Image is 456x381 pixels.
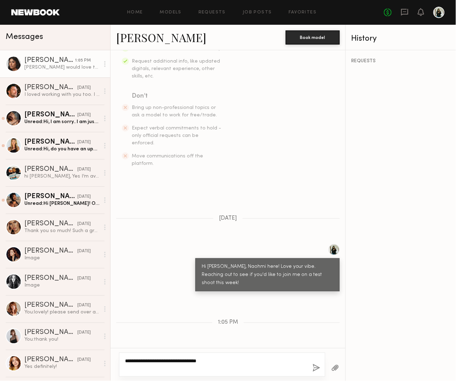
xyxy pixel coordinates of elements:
div: 1:05 PM [75,57,91,64]
div: [PERSON_NAME] [24,357,77,364]
div: [DATE] [77,330,91,336]
div: hi [PERSON_NAME], Yes I’m available [DATE] and open to working. I’m currently in [US_STATE] and w... [24,173,100,180]
div: [PERSON_NAME] [24,111,77,119]
a: [PERSON_NAME] [116,30,206,45]
div: Don’t [132,91,222,101]
div: [DATE] [77,275,91,282]
div: [PERSON_NAME] [24,329,77,336]
div: You: thank you! [24,336,100,343]
button: Book model [286,30,340,45]
span: 1:05 PM [218,320,238,326]
a: Favorites [289,10,317,15]
a: Home [127,10,143,15]
div: Unread: Hi [PERSON_NAME]! Of course, Thanks for reaching out! I am available on [DATE]! Absolutel... [24,200,100,207]
div: [PERSON_NAME] [24,84,77,91]
div: Image [24,282,100,289]
a: Models [160,10,182,15]
div: [DATE] [77,221,91,227]
div: Image [24,255,100,261]
div: [PERSON_NAME] [24,139,77,146]
div: [PERSON_NAME] [24,302,77,309]
div: Unread: Hi, do you have an update on this job? [24,146,100,152]
div: [PERSON_NAME] [24,220,77,227]
div: [DATE] [77,166,91,173]
div: [PERSON_NAME] [24,193,77,200]
div: [DATE] [77,302,91,309]
span: Messages [6,33,43,41]
div: [PERSON_NAME] [24,248,77,255]
div: [PERSON_NAME] would love to see your work can you send me a message on IG? @camilazenu [24,64,100,71]
div: [DATE] [77,139,91,146]
div: Thank you so much! Such a great team to work with :) [24,227,100,234]
div: [PERSON_NAME] [24,275,77,282]
a: Job Posts [243,10,272,15]
div: [DATE] [77,248,91,255]
a: Requests [199,10,226,15]
div: [DATE] [77,194,91,200]
div: Unread: Hi, I am sorry.. I am just seeing this [24,119,100,125]
div: Yes definitely! [24,364,100,370]
div: [DATE] [77,357,91,364]
div: REQUESTS [351,59,450,64]
span: Bring up non-professional topics or ask a model to work for free/trade. [132,105,217,117]
a: Book model [286,34,340,40]
span: Request additional info, like updated digitals, relevant experience, other skills, etc. [132,59,220,79]
div: You: lovely! please send over a close up photo of your teeth, hands, and recent selfie. from ther... [24,309,100,316]
div: [DATE] [77,85,91,91]
span: Expect verbal commitments to hold - only official requests can be enforced. [132,126,221,145]
span: Move communications off the platform. [132,154,203,166]
div: Hi [PERSON_NAME], Naohmi here! Love your vibe. Reaching out to see if you'd like to join me on a ... [202,263,333,287]
div: I loved working with you too. I hope to see you all soon 🤘🏼🫶🏼 [24,91,100,98]
div: [PERSON_NAME] [24,166,77,173]
div: [PERSON_NAME] [24,57,75,64]
div: [DATE] [77,112,91,119]
span: [DATE] [219,215,237,221]
div: History [351,35,450,43]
